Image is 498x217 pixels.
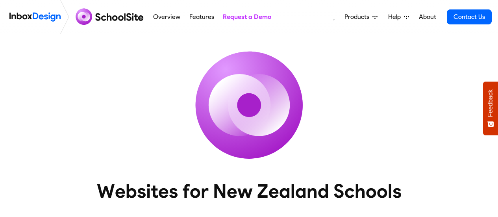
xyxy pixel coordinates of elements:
a: Contact Us [447,9,492,24]
img: icon_schoolsite.svg [178,34,320,176]
a: Features [187,9,216,25]
button: Feedback - Show survey [483,82,498,135]
a: Products [341,9,381,25]
heading: Websites for New Zealand Schools [62,179,436,203]
span: Feedback [487,89,494,117]
a: Overview [151,9,183,25]
a: Request a Demo [220,9,273,25]
span: Help [388,12,404,22]
span: Products [344,12,372,22]
img: schoolsite logo [72,7,149,26]
a: About [417,9,438,25]
a: Help [385,9,412,25]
